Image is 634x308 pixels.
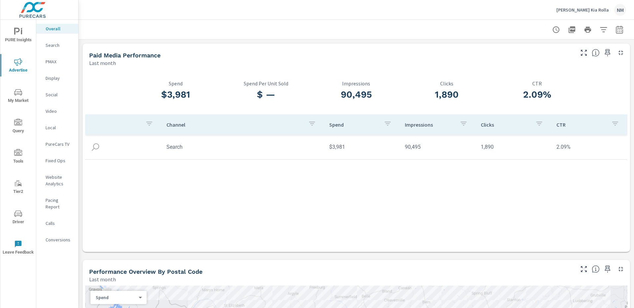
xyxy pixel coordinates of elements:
[89,59,116,67] p: Last month
[602,47,613,58] span: Save this to your personalized report
[2,119,34,135] span: Query
[36,24,78,34] div: Overall
[36,106,78,116] div: Video
[2,149,34,165] span: Tools
[89,275,116,283] p: Last month
[166,121,303,128] p: Channel
[46,42,73,48] p: Search
[36,139,78,149] div: PureCars TV
[2,58,34,74] span: Advertise
[46,75,73,81] p: Display
[46,124,73,131] p: Local
[46,157,73,164] p: Fixed Ops
[221,80,311,86] p: Spend Per Unit Sold
[90,294,141,301] div: Spend
[221,89,311,100] h3: $ —
[130,89,221,100] h3: $3,981
[616,47,626,58] button: Minimize Widget
[2,179,34,196] span: Tier2
[592,265,600,273] span: Understand performance data by postal code. Individual postal codes can be selected and expanded ...
[481,121,530,128] p: Clicks
[602,264,613,274] span: Save this to your personalized report
[2,88,34,105] span: My Market
[400,139,475,155] td: 90,495
[616,264,626,274] button: Minimize Widget
[324,139,400,155] td: $3,981
[36,218,78,228] div: Calls
[36,123,78,133] div: Local
[592,49,600,57] span: Understand performance metrics over the selected time range.
[36,90,78,100] div: Social
[36,156,78,166] div: Fixed Ops
[614,4,626,16] div: NM
[36,73,78,83] div: Display
[36,57,78,67] div: PMAX
[581,23,594,36] button: Print Report
[46,108,73,114] p: Video
[89,52,160,59] h5: Paid Media Performance
[46,58,73,65] p: PMAX
[90,142,100,152] img: icon-search.svg
[579,47,589,58] button: Make Fullscreen
[46,197,73,210] p: Pacing Report
[36,195,78,212] div: Pacing Report
[492,80,582,86] p: CTR
[36,40,78,50] div: Search
[405,121,454,128] p: Impressions
[36,235,78,245] div: Conversions
[2,28,34,44] span: PURE Insights
[402,80,492,86] p: Clicks
[556,7,609,13] p: [PERSON_NAME] Kia Rolla
[556,121,606,128] p: CTR
[492,89,582,100] h3: 2.09%
[46,236,73,243] p: Conversions
[2,240,34,256] span: Leave Feedback
[613,23,626,36] button: Select Date Range
[2,210,34,226] span: Driver
[0,20,36,262] div: nav menu
[579,264,589,274] button: Make Fullscreen
[36,172,78,189] div: Website Analytics
[475,139,551,155] td: 1,890
[161,139,324,155] td: Search
[130,80,221,86] p: Spend
[311,80,402,86] p: Impressions
[46,25,73,32] p: Overall
[46,220,73,227] p: Calls
[402,89,492,100] h3: 1,890
[597,23,610,36] button: Apply Filters
[329,121,379,128] p: Spend
[89,268,202,275] h5: Performance Overview By Postal Code
[46,141,73,147] p: PureCars TV
[311,89,402,100] h3: 90,495
[96,294,136,300] p: Spend
[46,174,73,187] p: Website Analytics
[551,139,627,155] td: 2.09%
[46,91,73,98] p: Social
[565,23,579,36] button: "Export Report to PDF"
